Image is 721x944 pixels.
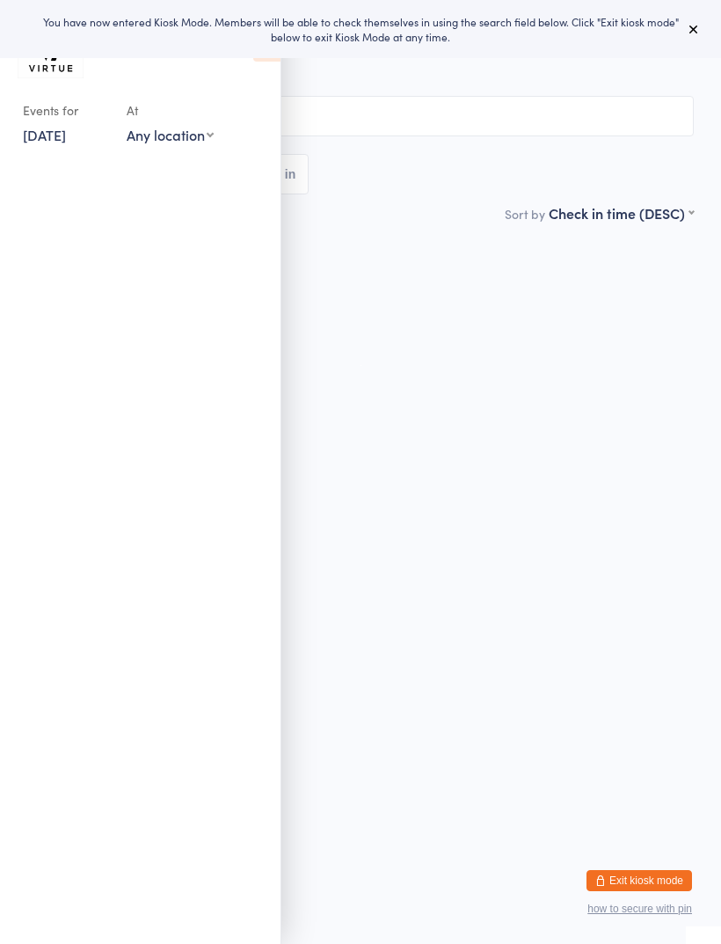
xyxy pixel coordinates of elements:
label: Sort by [505,205,545,223]
input: Search [27,96,694,136]
button: Exit kiosk mode [586,870,692,891]
div: At [127,96,214,125]
div: Check in time (DESC) [549,203,694,223]
div: Events for [23,96,109,125]
button: how to secure with pin [587,903,692,915]
h2: Check-in [27,44,694,73]
div: You have now entered Kiosk Mode. Members will be able to check themselves in using the search fie... [28,14,693,44]
div: Any location [127,125,214,144]
a: [DATE] [23,125,66,144]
